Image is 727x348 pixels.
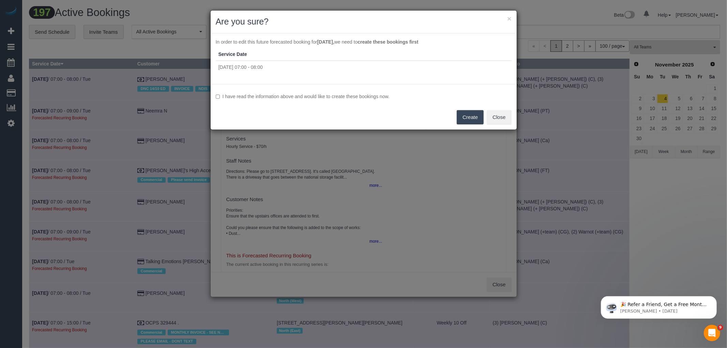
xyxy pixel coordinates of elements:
[358,39,418,45] strong: create these bookings first
[718,325,723,330] span: 9
[216,16,512,28] h2: Are you sure?
[704,325,720,341] iframe: Intercom live chat
[487,110,511,124] button: Close
[507,15,511,22] button: ×
[30,20,117,93] span: 🎉 Refer a Friend, Get a Free Month! 🎉 Love Automaid? Share the love! When you refer a friend who ...
[216,61,512,73] td: [DATE] 07:00 - 08:00
[216,48,512,61] th: Service Date
[317,39,334,45] strong: [DATE],
[216,93,512,100] label: I have read the information above and would like to create these bookings now.
[30,26,118,32] p: Message from Ellie, sent 5d ago
[216,94,220,99] input: I have read the information above and would like to create these bookings now.
[457,110,484,124] button: Create
[216,39,512,45] p: In order to edit this future forecasted booking for we need to
[591,282,727,330] iframe: Intercom notifications message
